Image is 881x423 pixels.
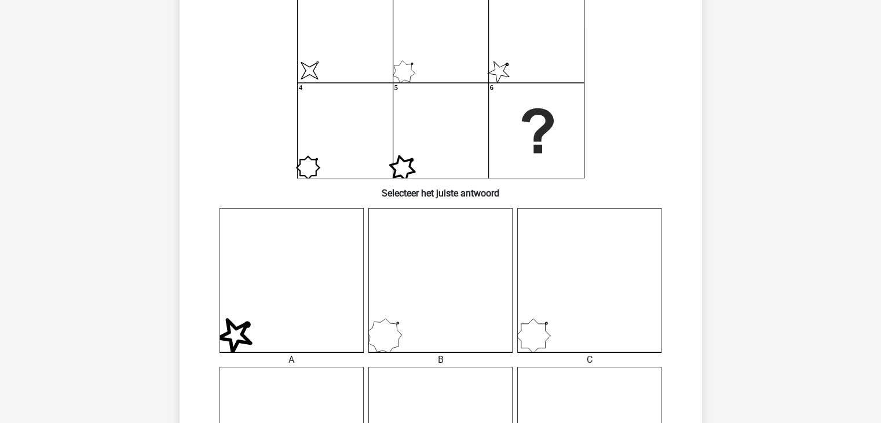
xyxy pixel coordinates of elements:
[509,353,670,367] div: C
[198,178,683,199] h6: Selecteer het juiste antwoord
[394,84,397,92] text: 5
[360,353,521,367] div: B
[489,84,493,92] text: 6
[211,353,372,367] div: A
[298,84,302,92] text: 4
